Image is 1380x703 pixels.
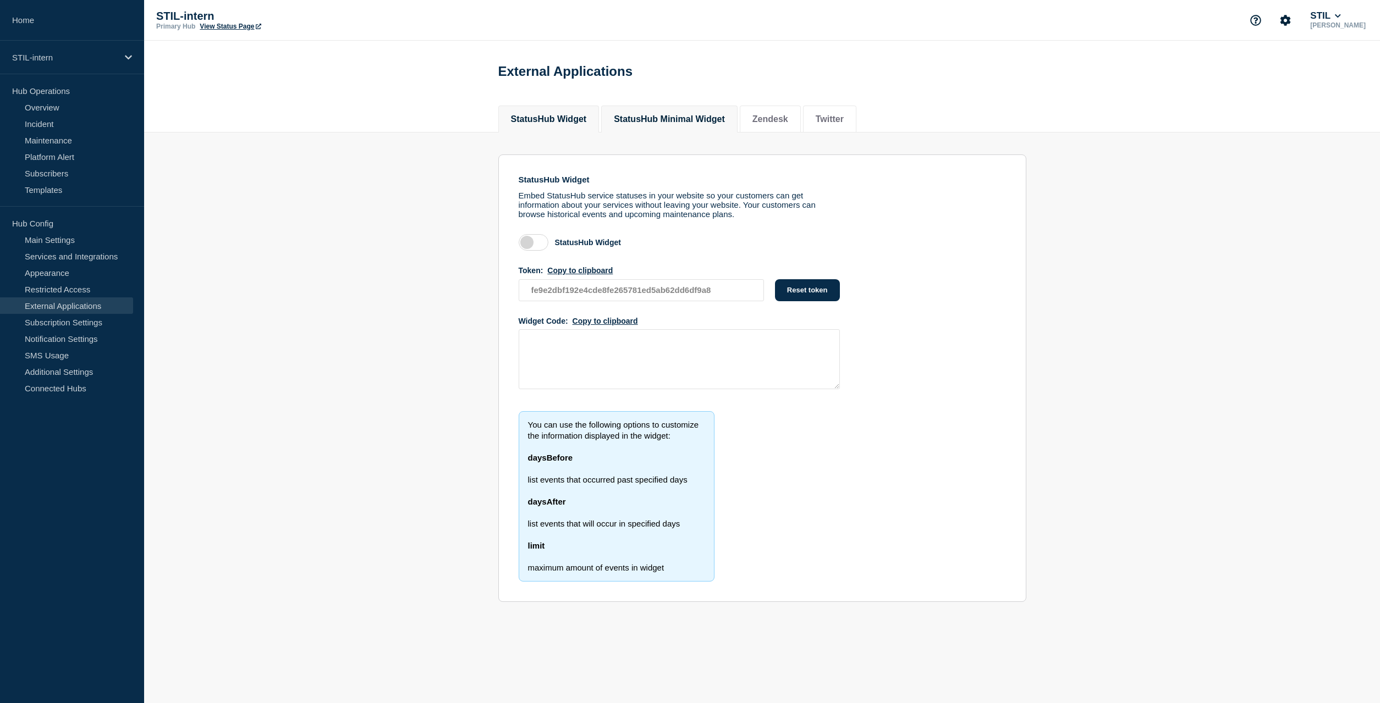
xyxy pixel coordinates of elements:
[816,114,844,124] button: Twitter
[1308,10,1343,21] button: STIL
[519,175,840,184] h2: StatusHub Widget
[156,23,195,30] p: Primary Hub
[528,452,705,463] p: daysBefore
[614,114,725,124] button: StatusHub Minimal Widget
[519,266,543,275] span: Token:
[1274,9,1297,32] button: Account settings
[519,317,568,325] span: Widget Code:
[519,411,714,582] div: You can use the following options to customize the information displayed in the widget: list even...
[1244,9,1267,32] button: Support
[752,114,788,124] button: Zendesk
[519,191,840,219] p: Embed StatusHub service statuses in your website so your customers can get information about your...
[573,317,638,325] button: Widget Code:
[528,540,705,551] p: limit
[511,114,587,124] button: StatusHub Widget
[547,266,613,275] button: Token:
[156,10,376,23] p: STIL-intern
[555,238,621,247] div: StatusHub Widget
[528,496,705,507] p: daysAfter
[12,53,118,62] p: STIL-intern
[498,64,633,79] h1: External Applications
[1308,21,1368,29] p: [PERSON_NAME]
[775,279,840,301] button: Reset token
[200,23,261,30] a: View Status Page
